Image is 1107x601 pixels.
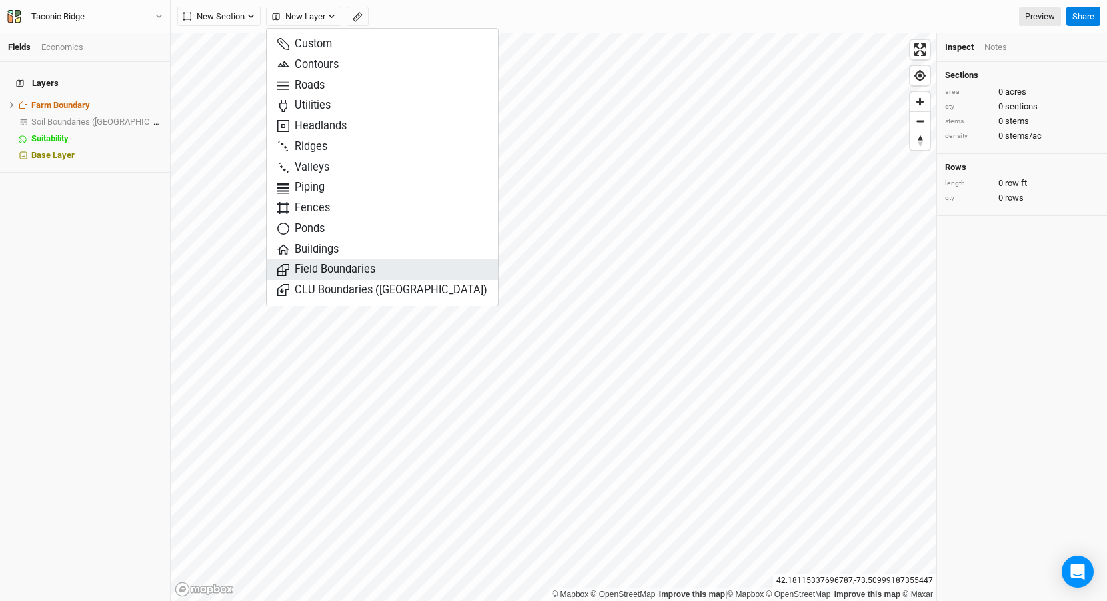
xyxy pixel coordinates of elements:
div: area [945,87,992,97]
div: Soil Boundaries (US) [31,117,162,127]
div: Inspect [945,41,974,53]
button: Taconic Ridge [7,9,163,24]
a: Mapbox logo [175,582,233,597]
h4: Rows [945,162,1099,173]
button: Zoom in [910,92,930,111]
span: row ft [1005,177,1027,189]
div: stems [945,117,992,127]
button: Enter fullscreen [910,40,930,59]
span: Custom [277,37,332,52]
div: 0 [945,130,1099,142]
span: Field Boundaries [277,262,375,277]
div: Open Intercom Messenger [1062,556,1094,588]
span: New Section [183,10,245,23]
span: Suitability [31,133,69,143]
a: OpenStreetMap [591,590,656,599]
span: stems [1005,115,1029,127]
span: New Layer [272,10,325,23]
div: Base Layer [31,150,162,161]
a: Maxar [902,590,933,599]
div: Taconic Ridge [31,10,85,23]
button: Share [1066,7,1100,27]
h4: Sections [945,70,1099,81]
span: CLU Boundaries ([GEOGRAPHIC_DATA]) [277,283,487,298]
a: OpenStreetMap [766,590,831,599]
a: Mapbox [727,590,764,599]
button: New Section [177,7,261,27]
span: Fences [277,201,330,216]
canvas: Map [171,33,936,601]
span: Ridges [277,139,327,155]
h4: Layers [8,70,162,97]
div: 0 [945,86,1099,98]
div: 0 [945,101,1099,113]
span: Contours [277,57,339,73]
div: qty [945,102,992,112]
span: Farm Boundary [31,100,90,110]
span: Ponds [277,221,325,237]
div: 0 [945,177,1099,189]
span: Buildings [277,242,339,257]
span: Headlands [277,119,347,134]
div: Notes [984,41,1007,53]
button: Find my location [910,66,930,85]
a: Improve this map [834,590,900,599]
div: Farm Boundary [31,100,162,111]
a: Preview [1019,7,1061,27]
span: Zoom out [910,112,930,131]
a: Improve this map [659,590,725,599]
button: Zoom out [910,111,930,131]
div: 0 [945,192,1099,204]
div: density [945,131,992,141]
span: Roads [277,78,325,93]
span: Base Layer [31,150,75,160]
span: Valleys [277,160,329,175]
span: Piping [277,180,325,195]
span: Utilities [277,98,331,113]
div: 0 [945,115,1099,127]
span: stems/ac [1005,130,1042,142]
a: Mapbox [552,590,588,599]
button: New Layer [266,7,341,27]
button: Shortcut: M [347,7,369,27]
div: 42.18115337696787 , -73.50999187355447 [773,574,936,588]
button: Reset bearing to north [910,131,930,150]
div: qty [945,193,992,203]
div: Suitability [31,133,162,144]
div: length [945,179,992,189]
div: Economics [41,41,83,53]
a: Fields [8,42,31,52]
span: rows [1005,192,1024,204]
span: acres [1005,86,1026,98]
div: | [552,588,933,601]
span: sections [1005,101,1038,113]
span: Soil Boundaries ([GEOGRAPHIC_DATA]) [31,117,179,127]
